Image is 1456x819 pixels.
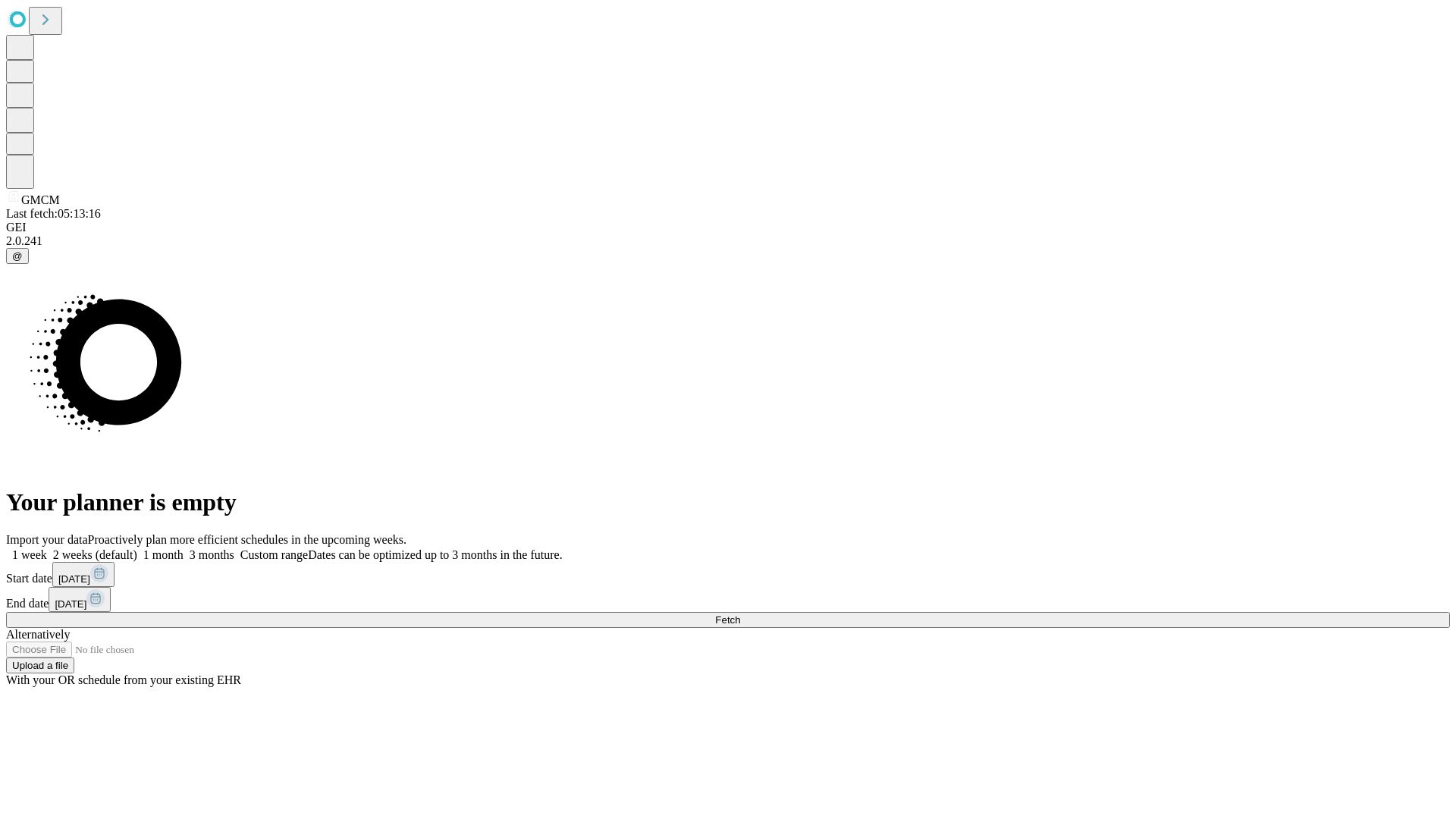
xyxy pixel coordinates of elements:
[240,548,308,561] span: Custom range
[6,221,1450,234] div: GEI
[715,614,740,626] span: Fetch
[6,533,88,546] span: Import your data
[58,573,90,585] span: [DATE]
[6,562,1450,587] div: Start date
[53,548,137,561] span: 2 weeks (default)
[6,488,1450,516] h1: Your planner is empty
[12,548,47,561] span: 1 week
[21,193,60,206] span: GMCM
[6,587,1450,612] div: End date
[308,548,562,561] span: Dates can be optimized up to 3 months in the future.
[143,548,184,561] span: 1 month
[6,234,1450,248] div: 2.0.241
[6,612,1450,628] button: Fetch
[55,598,86,610] span: [DATE]
[190,548,234,561] span: 3 months
[12,250,23,262] span: @
[88,533,406,546] span: Proactively plan more efficient schedules in the upcoming weeks.
[52,562,115,587] button: [DATE]
[6,248,29,264] button: @
[6,207,101,220] span: Last fetch: 05:13:16
[6,628,70,641] span: Alternatively
[6,657,74,673] button: Upload a file
[49,587,111,612] button: [DATE]
[6,673,241,686] span: With your OR schedule from your existing EHR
